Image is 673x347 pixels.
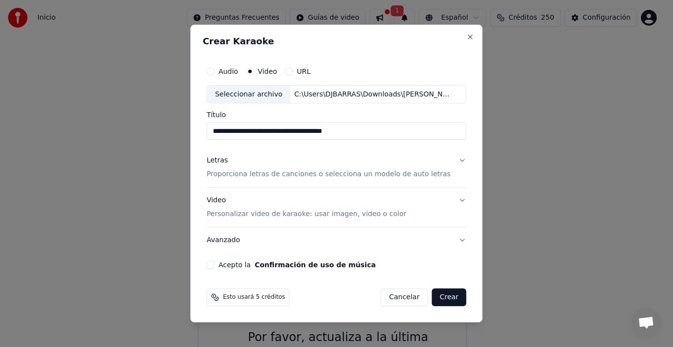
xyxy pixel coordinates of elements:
[290,90,458,99] div: C:\Users\DJBARRAS\Downloads\[PERSON_NAME] - Ámame Una Vez Más (Audio).mp4
[206,196,406,220] div: Video
[255,261,376,268] button: Acepto la
[202,37,470,46] h2: Crear Karaoke
[218,261,375,268] label: Acepto la
[206,156,228,166] div: Letras
[223,293,285,301] span: Esto usará 5 créditos
[206,209,406,219] p: Personalizar video de karaoke: usar imagen, video o color
[258,68,277,75] label: Video
[432,288,466,306] button: Crear
[207,86,290,103] div: Seleccionar archivo
[206,227,466,253] button: Avanzado
[297,68,310,75] label: URL
[206,188,466,227] button: VideoPersonalizar video de karaoke: usar imagen, video o color
[381,288,428,306] button: Cancelar
[206,170,450,180] p: Proporciona letras de canciones o selecciona un modelo de auto letras
[206,112,466,119] label: Título
[206,148,466,188] button: LetrasProporciona letras de canciones o selecciona un modelo de auto letras
[218,68,238,75] label: Audio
